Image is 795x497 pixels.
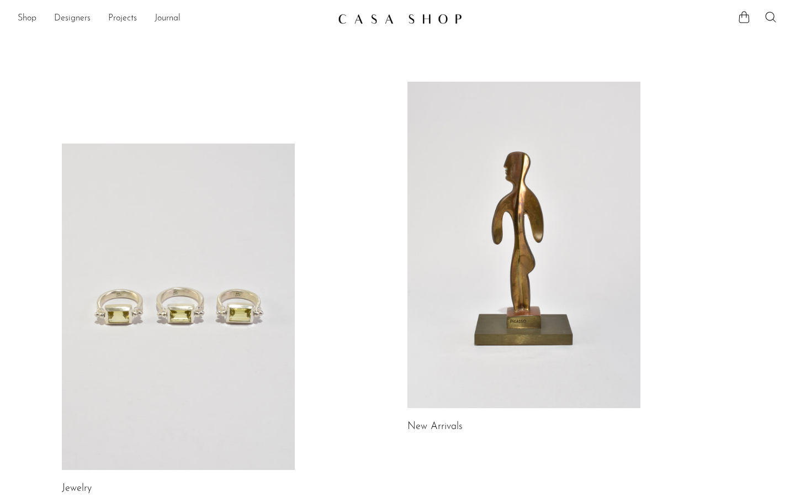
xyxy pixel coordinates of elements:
nav: Desktop navigation [18,9,329,28]
a: Designers [54,12,91,26]
a: Journal [155,12,181,26]
a: New Arrivals [407,422,463,432]
ul: NEW HEADER MENU [18,9,329,28]
a: Projects [108,12,137,26]
a: Shop [18,12,36,26]
a: Jewelry [62,484,92,494]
